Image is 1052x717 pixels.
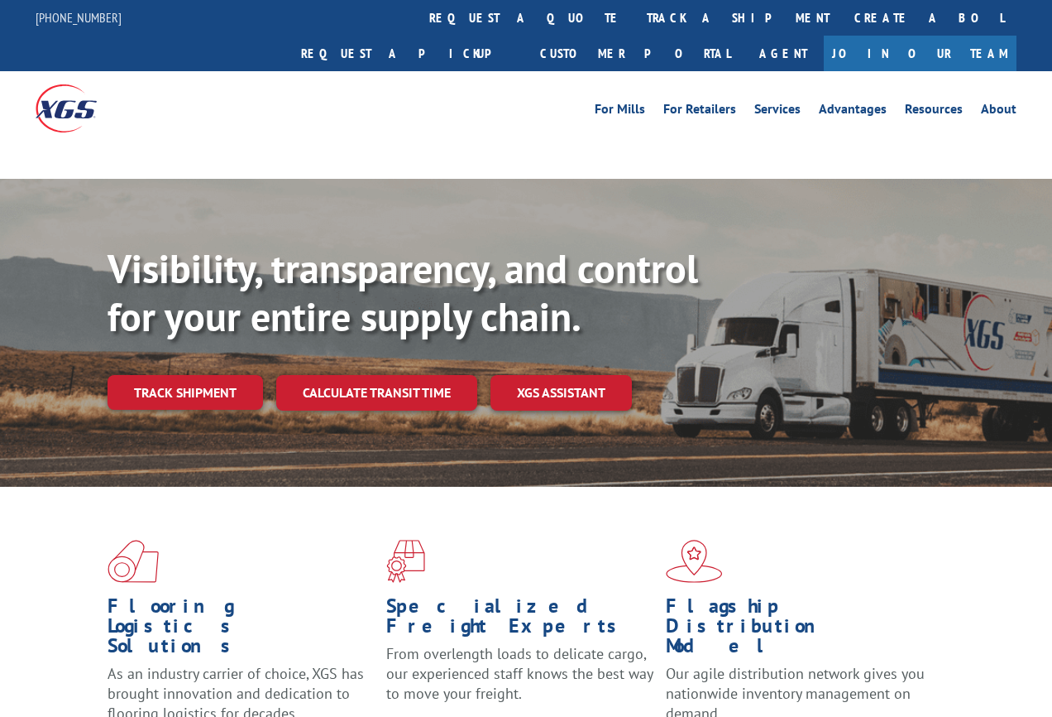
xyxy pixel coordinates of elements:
[743,36,824,71] a: Agent
[905,103,963,121] a: Resources
[490,375,632,411] a: XGS ASSISTANT
[276,375,477,411] a: Calculate transit time
[663,103,736,121] a: For Retailers
[386,596,653,644] h1: Specialized Freight Experts
[108,243,698,342] b: Visibility, transparency, and control for your entire supply chain.
[824,36,1016,71] a: Join Our Team
[528,36,743,71] a: Customer Portal
[289,36,528,71] a: Request a pickup
[981,103,1016,121] a: About
[386,540,425,583] img: xgs-icon-focused-on-flooring-red
[108,596,374,664] h1: Flooring Logistics Solutions
[108,540,159,583] img: xgs-icon-total-supply-chain-intelligence-red
[108,375,263,410] a: Track shipment
[754,103,801,121] a: Services
[36,9,122,26] a: [PHONE_NUMBER]
[666,596,932,664] h1: Flagship Distribution Model
[595,103,645,121] a: For Mills
[819,103,887,121] a: Advantages
[666,540,723,583] img: xgs-icon-flagship-distribution-model-red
